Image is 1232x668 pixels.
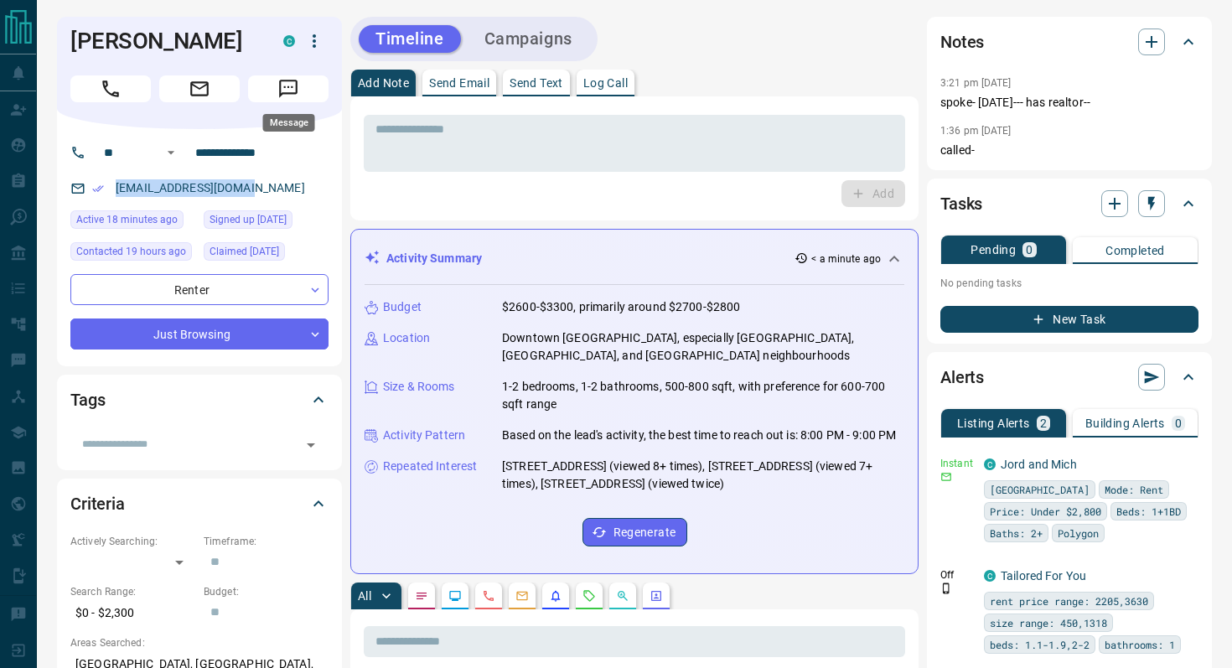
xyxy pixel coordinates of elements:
svg: Agent Actions [650,589,663,603]
h2: Notes [940,28,984,55]
svg: Email [940,471,952,483]
p: $2600-$3300, primarily around $2700-$2800 [502,298,740,316]
div: condos.ca [283,35,295,47]
h1: [PERSON_NAME] [70,28,258,54]
p: Listing Alerts [957,417,1030,429]
p: 2 [1040,417,1047,429]
p: Log Call [583,77,628,89]
svg: Requests [582,589,596,603]
a: Tailored For You [1001,569,1086,583]
svg: Opportunities [616,589,629,603]
a: Jord and Mich [1001,458,1077,471]
div: Thu Jul 04 2024 [204,210,329,234]
p: 1:36 pm [DATE] [940,125,1012,137]
span: Message [248,75,329,102]
svg: Lead Browsing Activity [448,589,462,603]
p: Activity Summary [386,250,482,267]
button: New Task [940,306,1198,333]
p: $0 - $2,300 [70,599,195,627]
p: [STREET_ADDRESS] (viewed 8+ times), [STREET_ADDRESS] (viewed 7+ times), [STREET_ADDRESS] (viewed ... [502,458,904,493]
span: Price: Under $2,800 [990,503,1101,520]
p: 0 [1026,244,1033,256]
svg: Listing Alerts [549,589,562,603]
div: Alerts [940,357,1198,397]
h2: Alerts [940,364,984,391]
p: Actively Searching: [70,534,195,549]
svg: Emails [515,589,529,603]
div: Message [263,114,315,132]
p: Areas Searched: [70,635,329,650]
span: Beds: 1+1BD [1116,503,1181,520]
p: Budget [383,298,422,316]
svg: Push Notification Only [940,583,952,594]
p: Search Range: [70,584,195,599]
div: Wed Oct 15 2025 [70,210,195,234]
span: Claimed [DATE] [210,243,279,260]
p: Location [383,329,430,347]
span: beds: 1.1-1.9,2-2 [990,636,1090,653]
div: Fri Aug 23 2024 [204,242,329,266]
p: Building Alerts [1085,417,1165,429]
span: Polygon [1058,525,1099,541]
div: Tasks [940,184,1198,224]
div: Renter [70,274,329,305]
div: Tue Oct 14 2025 [70,242,195,266]
span: Baths: 2+ [990,525,1043,541]
p: spoke- [DATE]--- has realtor-- [940,94,1198,111]
div: Activity Summary< a minute ago [365,243,904,274]
div: Notes [940,22,1198,62]
div: condos.ca [984,570,996,582]
p: 3:21 pm [DATE] [940,77,1012,89]
span: rent price range: 2205,3630 [990,593,1148,609]
div: condos.ca [984,458,996,470]
p: Off [940,567,974,583]
p: Send Email [429,77,489,89]
p: called- [940,142,1198,159]
p: Completed [1105,245,1165,256]
div: Criteria [70,484,329,524]
p: Repeated Interest [383,458,477,475]
button: Campaigns [468,25,589,53]
h2: Tags [70,386,105,413]
span: Call [70,75,151,102]
p: Based on the lead's activity, the best time to reach out is: 8:00 PM - 9:00 PM [502,427,896,444]
a: [EMAIL_ADDRESS][DOMAIN_NAME] [116,181,305,194]
p: < a minute ago [811,251,881,267]
p: 0 [1175,417,1182,429]
p: Add Note [358,77,409,89]
span: Mode: Rent [1105,481,1163,498]
p: 1-2 bedrooms, 1-2 bathrooms, 500-800 sqft, with preference for 600-700 sqft range [502,378,904,413]
span: bathrooms: 1 [1105,636,1175,653]
span: Active 18 minutes ago [76,211,178,228]
span: [GEOGRAPHIC_DATA] [990,481,1090,498]
svg: Email Verified [92,183,104,194]
p: Downtown [GEOGRAPHIC_DATA], especially [GEOGRAPHIC_DATA], [GEOGRAPHIC_DATA], and [GEOGRAPHIC_DATA... [502,329,904,365]
p: Instant [940,456,974,471]
span: Email [159,75,240,102]
h2: Criteria [70,490,125,517]
p: Size & Rooms [383,378,455,396]
button: Timeline [359,25,461,53]
div: Just Browsing [70,318,329,350]
h2: Tasks [940,190,982,217]
button: Regenerate [582,518,687,546]
p: Budget: [204,584,329,599]
span: size range: 450,1318 [990,614,1107,631]
div: Tags [70,380,329,420]
p: Activity Pattern [383,427,465,444]
p: All [358,590,371,602]
p: Pending [971,244,1016,256]
p: Send Text [510,77,563,89]
span: Contacted 19 hours ago [76,243,186,260]
svg: Notes [415,589,428,603]
button: Open [299,433,323,457]
button: Open [161,142,181,163]
svg: Calls [482,589,495,603]
p: Timeframe: [204,534,329,549]
p: No pending tasks [940,271,1198,296]
span: Signed up [DATE] [210,211,287,228]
